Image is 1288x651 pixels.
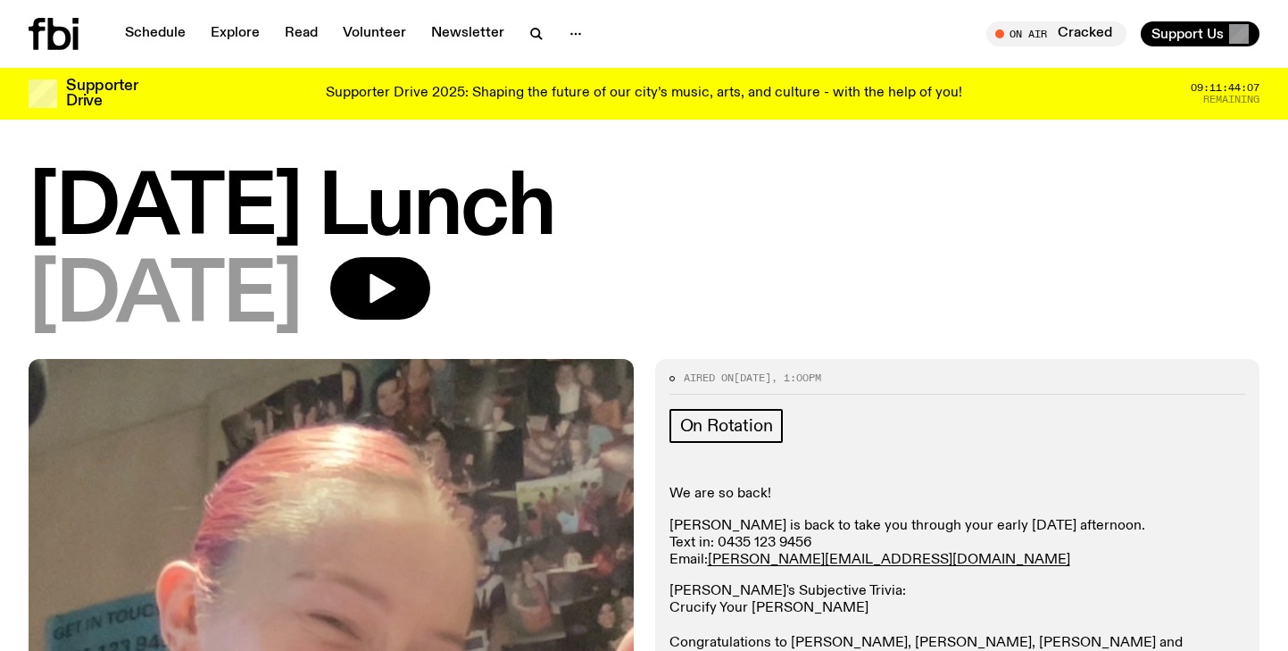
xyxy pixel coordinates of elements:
[274,21,328,46] a: Read
[1141,21,1259,46] button: Support Us
[708,553,1070,567] a: [PERSON_NAME][EMAIL_ADDRESS][DOMAIN_NAME]
[669,409,784,443] a: On Rotation
[420,21,515,46] a: Newsletter
[1191,83,1259,93] span: 09:11:44:07
[771,371,821,385] span: , 1:00pm
[332,21,417,46] a: Volunteer
[986,21,1126,46] button: On AirCracked
[326,86,962,102] p: Supporter Drive 2025: Shaping the future of our city’s music, arts, and culture - with the help o...
[29,170,1259,250] h1: [DATE] Lunch
[669,486,1246,503] p: We are so back!
[669,518,1246,570] p: [PERSON_NAME] is back to take you through your early [DATE] afternoon. Text in: 0435 123 9456 Email:
[200,21,270,46] a: Explore
[684,371,734,385] span: Aired on
[1203,95,1259,104] span: Remaining
[114,21,196,46] a: Schedule
[1151,26,1224,42] span: Support Us
[680,416,773,436] span: On Rotation
[29,257,302,338] span: [DATE]
[734,371,771,385] span: [DATE]
[66,79,137,109] h3: Supporter Drive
